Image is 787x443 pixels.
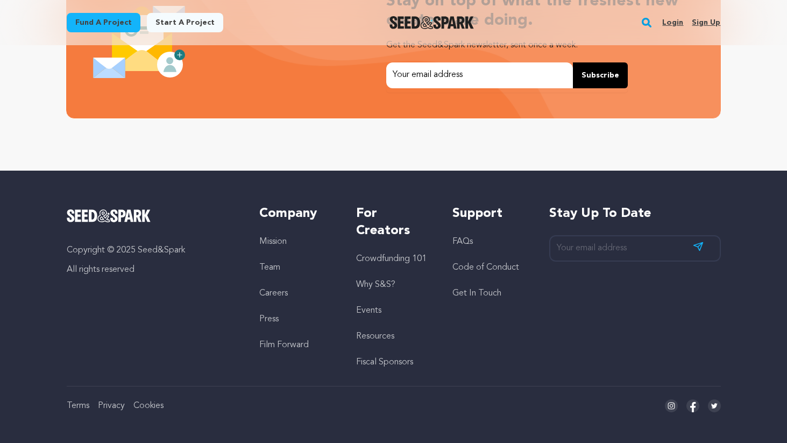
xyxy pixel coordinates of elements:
[147,13,223,32] a: Start a project
[67,263,238,276] p: All rights reserved
[67,244,238,257] p: Copyright © 2025 Seed&Spark
[356,205,431,240] h5: For Creators
[98,402,125,410] a: Privacy
[356,306,381,315] a: Events
[356,255,427,263] a: Crowdfunding 101
[67,13,140,32] a: Fund a project
[67,209,151,222] img: Seed&Spark Logo
[549,235,721,262] input: Your email address
[259,341,309,349] a: Film Forward
[259,205,334,222] h5: Company
[452,205,527,222] h5: Support
[452,237,473,246] a: FAQs
[356,332,394,341] a: Resources
[67,209,238,222] a: Seed&Spark Homepage
[452,289,501,298] a: Get In Touch
[389,16,474,29] img: Seed&Spark Logo Dark Mode
[133,402,164,410] a: Cookies
[549,205,721,222] h5: Stay up to date
[389,16,474,29] a: Seed&Spark Homepage
[259,237,287,246] a: Mission
[452,263,519,272] a: Code of Conduct
[582,70,619,81] span: Subscribe
[573,62,628,88] button: Subscribe
[259,289,288,298] a: Careers
[67,402,89,410] a: Terms
[259,263,280,272] a: Team
[662,14,683,31] a: Login
[259,315,279,324] a: Press
[386,62,573,88] input: Your email address
[356,280,395,289] a: Why S&S?
[356,358,413,367] a: Fiscal Sponsors
[692,14,720,31] a: Sign up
